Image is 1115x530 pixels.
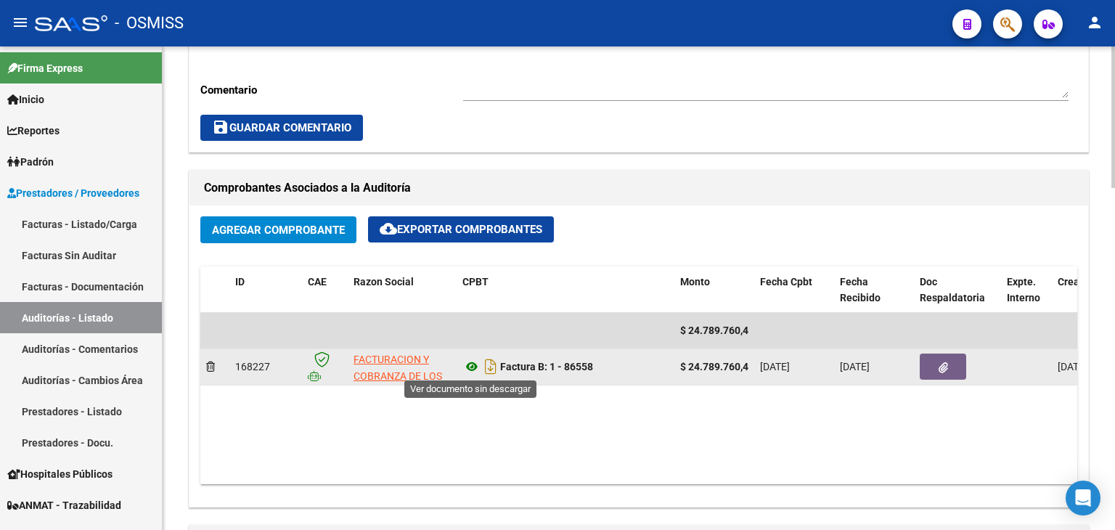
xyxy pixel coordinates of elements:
mat-icon: save [212,118,229,136]
button: Exportar Comprobantes [368,216,554,242]
span: Fecha Recibido [840,276,881,304]
span: ID [235,276,245,288]
strong: Factura B: 1 - 86558 [500,361,593,372]
span: CPBT [462,276,489,288]
span: Exportar Comprobantes [380,223,542,236]
span: Guardar Comentario [212,121,351,134]
span: CAE [308,276,327,288]
mat-icon: person [1086,14,1103,31]
span: Doc Respaldatoria [920,276,985,304]
span: ANMAT - Trazabilidad [7,497,121,513]
datatable-header-cell: ID [229,266,302,314]
datatable-header-cell: Fecha Cpbt [754,266,834,314]
span: Razon Social [354,276,414,288]
button: Agregar Comprobante [200,216,356,243]
strong: $ 24.789.760,45 [680,361,754,372]
datatable-header-cell: Monto [674,266,754,314]
span: Reportes [7,123,60,139]
h1: Comprobantes Asociados a la Auditoría [204,176,1074,200]
mat-icon: cloud_download [380,220,397,237]
span: Agregar Comprobante [212,224,345,237]
span: Creado [1058,276,1091,288]
span: [DATE] [760,361,790,372]
datatable-header-cell: Fecha Recibido [834,266,914,314]
i: Descargar documento [481,355,500,378]
span: Hospitales Públicos [7,466,113,482]
datatable-header-cell: Expte. Interno [1001,266,1052,314]
mat-icon: menu [12,14,29,31]
span: [DATE] [1058,361,1087,372]
span: Fecha Cpbt [760,276,812,288]
div: Open Intercom Messenger [1066,481,1100,515]
span: Expte. Interno [1007,276,1040,304]
span: [DATE] [840,361,870,372]
datatable-header-cell: CAE [302,266,348,314]
datatable-header-cell: Razon Social [348,266,457,314]
span: Padrón [7,154,54,170]
datatable-header-cell: CPBT [457,266,674,314]
datatable-header-cell: Doc Respaldatoria [914,266,1001,314]
p: Comentario [200,82,463,98]
span: Monto [680,276,710,288]
span: Prestadores / Proveedores [7,185,139,201]
span: FACTURACION Y COBRANZA DE LOS EFECTORES PUBLICOS S.E. [354,354,442,415]
span: Inicio [7,91,44,107]
button: Guardar Comentario [200,115,363,141]
span: $ 24.789.760,45 [680,325,754,336]
span: - OSMISS [115,7,184,39]
span: 168227 [235,361,270,372]
span: Firma Express [7,60,83,76]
